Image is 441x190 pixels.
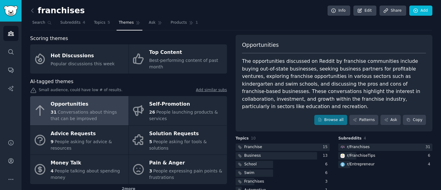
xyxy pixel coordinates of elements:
[30,87,227,94] div: Small audience, could have low # of results.
[108,20,110,26] span: 5
[353,6,376,16] a: Edit
[60,20,81,26] span: Subreddits
[325,162,330,167] div: 6
[242,41,279,49] span: Opportunities
[51,168,120,180] span: People talking about spending money
[328,6,350,16] a: Info
[338,144,432,151] a: Franchisesr/Franchises31
[323,153,330,159] div: 13
[51,129,125,139] div: Advice Requests
[30,35,68,42] span: Scoring themes
[92,18,112,30] a: Topics5
[149,99,224,109] div: Self-Promotion
[149,168,222,180] span: People expressing pain points & frustrations
[51,139,112,151] span: People asking for advice & resources
[323,144,330,150] div: 15
[51,110,117,121] span: Conversations about things that can be improved
[149,110,218,121] span: People launching products & services
[379,6,406,16] a: Share
[236,144,330,151] a: Franchise15
[409,6,432,16] a: Add
[51,99,125,109] div: Opportunities
[403,115,426,125] button: Copy
[129,155,227,184] a: Pain & Anger3People expressing pain points & frustrations
[149,48,224,58] div: Top Content
[380,115,401,125] a: Ask
[251,136,256,140] span: 10
[51,110,57,115] span: 31
[349,115,378,125] a: Patterns
[244,144,262,150] div: Franchise
[338,136,362,141] span: Subreddits
[51,139,54,144] span: 9
[236,169,330,177] a: Swim6
[196,20,198,26] span: 1
[32,20,45,26] span: Search
[30,44,129,74] a: Hot DiscussionsPopular discussions this week
[340,162,345,167] img: Entrepreneur
[347,153,375,159] div: r/ FranchiseTips
[364,136,366,140] span: 4
[242,58,426,111] div: The opportunities discussed on Reddit by franchise communities include buying out-of-state busine...
[147,18,164,30] a: Ask
[149,139,207,151] span: People asking for tools & solutions
[149,58,218,69] span: Best-performing content of past month
[244,179,264,184] div: Franchises
[149,158,224,168] div: Pain & Anger
[51,158,125,168] div: Money Talk
[129,44,227,74] a: Top ContentBest-performing content of past month
[30,78,73,86] span: AI-tagged themes
[149,129,224,139] div: Solution Requests
[51,61,115,66] span: Popular discussions this week
[149,20,156,26] span: Ask
[236,136,249,141] span: Topics
[30,155,129,184] a: Money Talk4People talking about spending money
[30,6,85,16] h2: franchises
[94,20,105,26] span: Topics
[149,168,152,173] span: 3
[244,162,257,167] div: School
[129,126,227,155] a: Solution Requests5People asking for tools & solutions
[149,110,155,115] span: 26
[244,170,254,176] div: Swim
[149,139,152,144] span: 5
[347,144,370,150] div: r/ Franchises
[30,96,129,125] a: Opportunities31Conversations about things that can be improved
[325,179,330,184] div: 3
[117,18,142,30] a: Themes
[338,161,432,168] a: Entrepreneurr/Entrepreneur4
[347,162,375,167] div: r/ Entrepreneur
[119,20,134,26] span: Themes
[171,20,187,26] span: Products
[340,154,345,158] img: FranchiseTips
[325,170,330,176] div: 6
[196,87,227,94] a: Add similar subs
[129,96,227,125] a: Self-Promotion26People launching products & services
[236,178,330,186] a: Franchises3
[83,20,85,26] span: 4
[425,144,432,150] div: 31
[4,6,18,16] img: GummySearch logo
[244,153,261,159] div: Business
[314,115,347,125] a: Browse all
[51,168,54,173] span: 4
[58,18,87,30] a: Subreddits4
[236,152,330,160] a: Business13
[30,126,129,155] a: Advice Requests9People asking for advice & resources
[30,18,54,30] a: Search
[428,153,432,159] div: 6
[51,51,115,61] div: Hot Discussions
[236,161,330,168] a: School6
[338,152,432,160] a: FranchiseTipsr/FranchiseTips6
[428,162,432,167] div: 4
[169,18,200,30] a: Products1
[340,145,345,149] img: Franchises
